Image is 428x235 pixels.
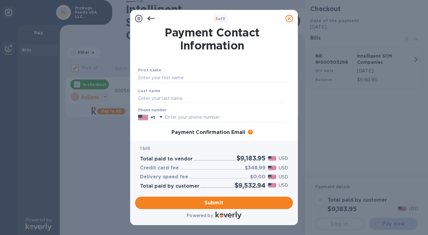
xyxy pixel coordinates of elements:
[215,16,225,21] b: of 3
[140,156,193,162] h3: Total paid to vendor
[138,109,167,112] label: Phone number
[140,199,288,207] span: Submit
[268,175,276,179] img: USD
[140,165,179,171] h3: Credit card fee
[138,73,286,83] input: Enter your first name
[138,114,148,121] img: US
[279,174,288,180] p: USD
[140,183,200,189] h3: Total paid by customer
[235,182,265,189] h2: $9,532.94
[245,165,265,171] h3: $348.99
[140,146,150,151] b: 1 bill
[138,88,161,93] b: Last name
[138,94,286,103] input: Enter your last name
[268,156,276,160] img: USD
[279,182,288,189] p: USD
[215,16,218,21] span: 3
[216,211,241,219] img: Logo
[135,197,293,209] button: Submit
[140,174,188,180] h3: Delivery speed fee
[268,166,276,170] img: USD
[165,113,286,122] input: Enter your phone number
[268,183,276,187] img: USD
[150,114,155,121] p: +1
[250,174,265,180] h3: $0.00
[138,26,286,52] h1: Payment Contact Information
[279,155,288,162] p: USD
[237,154,265,162] h2: $9,183.95
[171,130,245,135] h3: Payment Confirmation Email
[138,68,161,72] b: First name
[279,165,288,171] p: USD
[187,212,213,219] p: Powered by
